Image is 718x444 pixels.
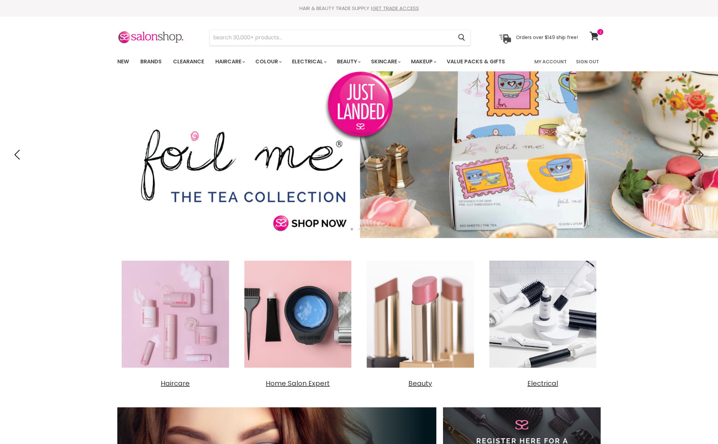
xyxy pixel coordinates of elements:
[530,55,571,69] a: My Account
[250,55,286,69] a: Colour
[210,55,249,69] a: Haircare
[527,379,558,388] span: Electrical
[210,30,453,45] input: Search
[161,379,190,388] span: Haircare
[516,34,578,40] p: Orders over $149 ship free!
[358,228,360,230] li: Page dot 2
[365,228,368,230] li: Page dot 3
[406,55,440,69] a: Makeup
[112,52,520,71] ul: Main menu
[332,55,365,69] a: Beauty
[362,256,478,372] img: Beauty
[572,55,603,69] a: Sign Out
[117,256,233,372] img: Haircare
[240,256,356,372] img: Home Salon Expert
[485,256,601,372] img: Electrical
[240,256,356,388] a: Home Salon Expert Home Salon Expert
[351,228,353,230] li: Page dot 1
[209,30,471,46] form: Product
[372,5,419,12] a: GET TRADE ACCESS
[485,256,601,388] a: Electrical Electrical
[408,379,432,388] span: Beauty
[112,55,134,69] a: New
[168,55,209,69] a: Clearance
[109,5,609,12] div: HAIR & BEAUTY TRADE SUPPLY |
[266,379,330,388] span: Home Salon Expert
[685,413,711,437] iframe: Gorgias live chat messenger
[693,148,706,161] button: Next
[117,256,233,388] a: Haircare Haircare
[362,256,478,388] a: Beauty Beauty
[287,55,331,69] a: Electrical
[366,55,405,69] a: Skincare
[109,52,609,71] nav: Main
[442,55,510,69] a: Value Packs & Gifts
[12,148,25,161] button: Previous
[135,55,167,69] a: Brands
[453,30,470,45] button: Search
